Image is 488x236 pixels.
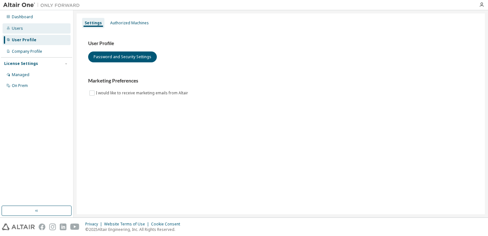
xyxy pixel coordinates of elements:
img: linkedin.svg [60,224,66,230]
p: © 2025 Altair Engineering, Inc. All Rights Reserved. [85,227,184,232]
h3: User Profile [88,40,473,47]
div: Users [12,26,23,31]
img: altair_logo.svg [2,224,35,230]
div: User Profile [12,37,36,43]
img: instagram.svg [49,224,56,230]
div: Settings [85,20,102,26]
img: youtube.svg [70,224,80,230]
div: Privacy [85,222,104,227]
div: Dashboard [12,14,33,20]
div: Company Profile [12,49,42,54]
div: Website Terms of Use [104,222,151,227]
div: On Prem [12,83,28,88]
div: Managed [12,72,29,77]
div: Authorized Machines [110,20,149,26]
label: I would like to receive marketing emails from Altair [96,89,189,97]
div: Cookie Consent [151,222,184,227]
h3: Marketing Preferences [88,78,473,84]
div: License Settings [4,61,38,66]
img: Altair One [3,2,83,8]
img: facebook.svg [39,224,45,230]
button: Password and Security Settings [88,51,157,62]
